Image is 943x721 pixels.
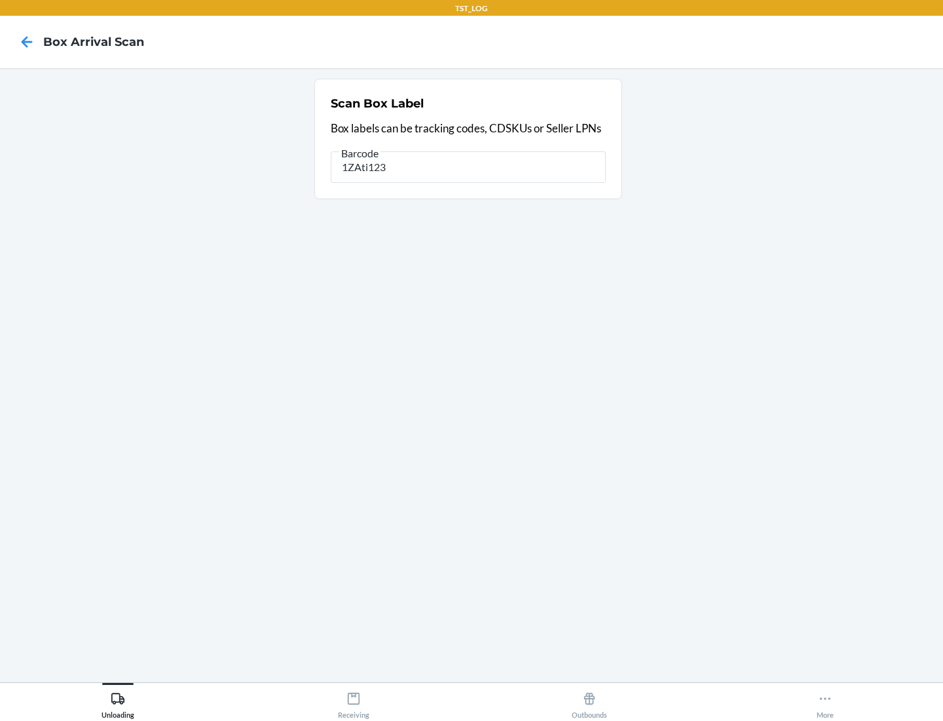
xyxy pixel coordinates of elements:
[707,683,943,719] button: More
[236,683,471,719] button: Receiving
[43,33,144,50] h4: Box Arrival Scan
[338,686,369,719] div: Receiving
[471,683,707,719] button: Outbounds
[817,686,834,719] div: More
[339,147,380,160] span: Barcode
[331,151,606,183] input: Barcode
[572,686,607,719] div: Outbounds
[455,3,488,14] p: TST_LOG
[331,120,606,137] p: Box labels can be tracking codes, CDSKUs or Seller LPNs
[331,95,424,112] h2: Scan Box Label
[102,686,134,719] div: Unloading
